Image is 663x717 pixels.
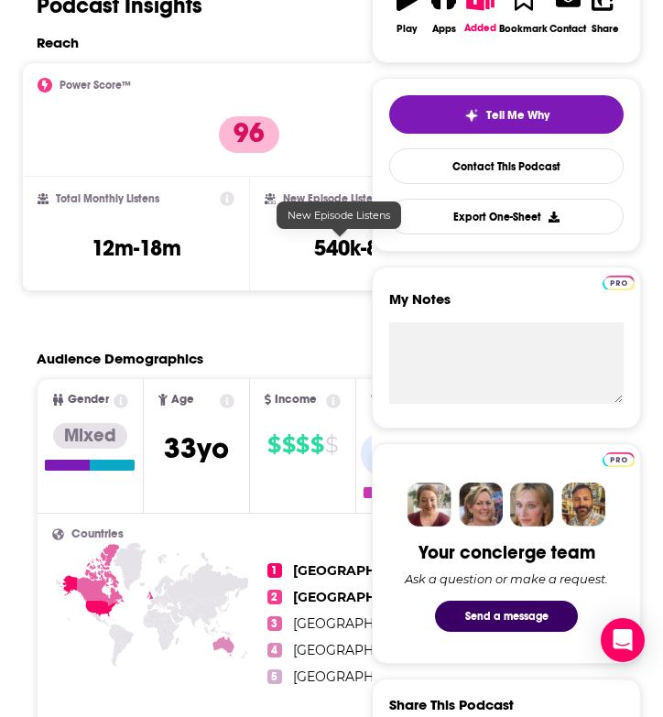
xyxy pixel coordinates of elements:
a: Pro website [603,273,635,290]
span: $ [310,430,323,460]
h2: Audience Demographics [37,350,203,367]
div: Apps [432,23,456,35]
img: Podchaser Pro [603,276,635,290]
div: Contact [549,22,586,35]
span: 1 [267,563,282,578]
span: 33 yo [164,430,229,466]
span: Income [275,394,317,406]
div: Share [592,23,619,35]
a: Pro website [603,450,635,467]
span: 3 [267,616,282,631]
h3: Share This Podcast [389,696,514,713]
img: Barbara Profile [459,483,503,527]
span: 5 [267,669,282,684]
h2: Power Score™ [60,79,131,92]
span: Tell Me Why [486,108,549,123]
span: New Episode Listens [288,209,390,222]
img: Podchaser Pro [603,452,635,467]
img: Jules Profile [510,483,554,527]
div: Open Intercom Messenger [601,618,645,662]
a: Contact This Podcast [389,148,624,184]
span: [GEOGRAPHIC_DATA] [293,615,433,632]
span: [GEOGRAPHIC_DATA] [293,668,433,685]
span: 2 [267,590,282,604]
img: Jon Profile [561,483,605,527]
img: Sydney Profile [408,483,451,527]
span: [GEOGRAPHIC_DATA] [293,589,440,605]
label: My Notes [389,290,624,322]
div: Not Parents [361,432,457,476]
div: Ask a question or make a request. [405,571,608,586]
span: [GEOGRAPHIC_DATA] [293,562,440,579]
img: tell me why sparkle [464,108,479,123]
div: Bookmark [499,23,548,35]
div: Play [397,23,418,35]
div: Your concierge team [418,541,595,564]
h2: Total Monthly Listens [56,192,159,205]
span: 4 [267,643,282,657]
h2: Reach [37,34,79,51]
h2: New Episode Listens [283,192,384,205]
span: $ [267,430,280,460]
span: [GEOGRAPHIC_DATA] [293,642,433,658]
span: $ [325,430,338,460]
span: Countries [71,528,124,540]
h3: 12m-18m [92,234,181,262]
h3: 540k-803k [314,234,413,262]
button: Send a message [435,601,578,632]
span: $ [296,430,309,460]
div: Added [464,22,496,34]
div: Mixed [53,423,127,449]
button: tell me why sparkleTell Me Why [389,95,624,134]
button: Export One-Sheet [389,199,624,234]
span: Age [171,394,194,406]
span: $ [282,430,295,460]
span: Gender [68,394,109,406]
p: 96 [219,116,279,153]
